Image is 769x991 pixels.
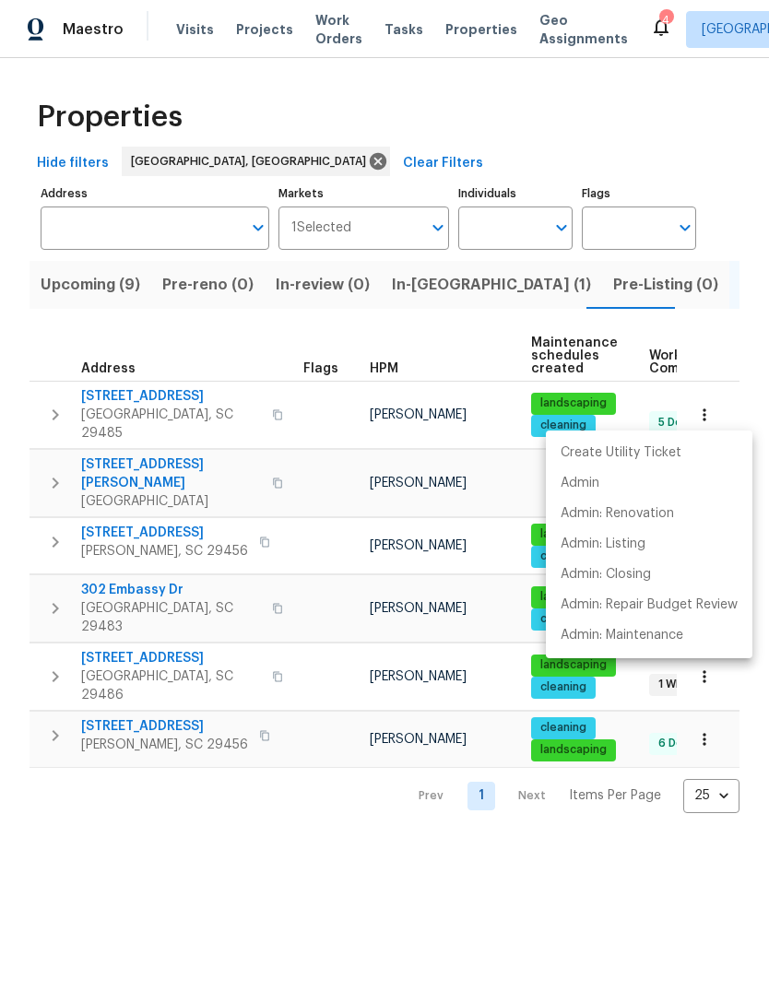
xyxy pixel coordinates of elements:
[561,565,651,584] p: Admin: Closing
[561,535,645,554] p: Admin: Listing
[561,626,683,645] p: Admin: Maintenance
[561,443,681,463] p: Create Utility Ticket
[561,504,674,524] p: Admin: Renovation
[561,596,738,615] p: Admin: Repair Budget Review
[561,474,599,493] p: Admin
